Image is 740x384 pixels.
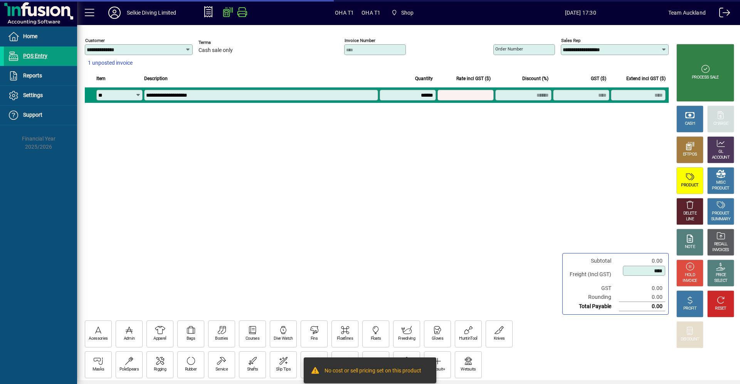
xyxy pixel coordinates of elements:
span: Terms [198,40,245,45]
div: Rigging [154,367,166,372]
span: [DATE] 17:30 [493,7,668,19]
a: Logout [713,2,730,27]
div: RESET [715,306,727,312]
div: Masks [92,367,104,372]
span: Rate incl GST ($) [456,74,491,83]
mat-label: Invoice number [345,38,375,43]
td: Subtotal [566,257,619,265]
div: CASH [685,121,695,127]
div: Rubber [185,367,197,372]
div: Apparel [153,336,166,342]
a: Reports [4,66,77,86]
div: GL [718,149,723,155]
span: Description [144,74,168,83]
div: Service [215,367,228,372]
span: OHA T1 [362,7,380,19]
span: Home [23,33,37,39]
div: NOTE [685,244,695,250]
a: Support [4,106,77,125]
div: ACCOUNT [712,155,730,161]
button: 1 unposted invoice [85,56,136,70]
td: 0.00 [619,302,665,311]
span: Extend incl GST ($) [626,74,666,83]
span: OHA T1 [335,7,354,19]
div: No cost or sell pricing set on this product [325,367,421,376]
td: 0.00 [619,257,665,265]
span: Support [23,112,42,118]
div: Wetsuit+ [430,367,445,372]
div: INVOICE [683,278,697,284]
div: Floatlines [337,336,353,342]
div: PoleSpears [119,367,139,372]
div: INVOICES [712,247,729,253]
div: HOLD [685,272,695,278]
div: HuntinTool [459,336,477,342]
div: MISC [716,180,725,186]
span: POS Entry [23,53,47,59]
div: RECALL [714,241,728,247]
div: Floats [371,336,381,342]
mat-label: Order number [495,46,523,52]
div: Selkie Diving Limited [127,7,177,19]
span: Settings [23,92,43,98]
div: Team Auckland [668,7,706,19]
div: DISCOUNT [681,337,699,342]
td: GST [566,284,619,293]
div: PRICE [716,272,726,278]
div: Acessories [89,336,108,342]
div: Bags [187,336,195,342]
div: LINE [686,216,694,222]
a: Home [4,27,77,46]
mat-label: Sales rep [561,38,580,43]
div: SUMMARY [711,216,730,222]
td: 0.00 [619,284,665,293]
td: 0.00 [619,293,665,302]
div: SELECT [714,278,728,284]
div: PRODUCT [712,211,729,216]
button: Profile [102,6,127,20]
div: PRODUCT [681,183,698,188]
td: Total Payable [566,302,619,311]
div: Admin [124,336,135,342]
div: CHARGE [713,121,728,127]
div: Booties [215,336,228,342]
a: Settings [4,86,77,105]
span: Shop [388,6,417,20]
span: Shop [401,7,414,19]
div: Courses [246,336,259,342]
mat-label: Customer [85,38,105,43]
div: Fins [311,336,318,342]
div: Slip Tips [276,367,291,372]
div: Dive Watch [274,336,293,342]
div: Shafts [247,367,258,372]
span: Discount (%) [522,74,548,83]
div: Wetsuits [461,367,476,372]
span: Quantity [415,74,433,83]
span: Reports [23,72,42,79]
div: Freediving [398,336,415,342]
td: Rounding [566,293,619,302]
div: DELETE [683,211,696,216]
span: Cash sale only [198,47,233,54]
div: PROFIT [683,306,696,312]
div: Knives [494,336,505,342]
span: GST ($) [591,74,606,83]
span: 1 unposted invoice [88,59,133,67]
div: PROCESS SALE [692,75,719,80]
div: EFTPOS [683,152,697,158]
span: Item [96,74,106,83]
div: PRODUCT [712,186,729,191]
div: Gloves [432,336,443,342]
td: Freight (Incl GST) [566,265,619,284]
